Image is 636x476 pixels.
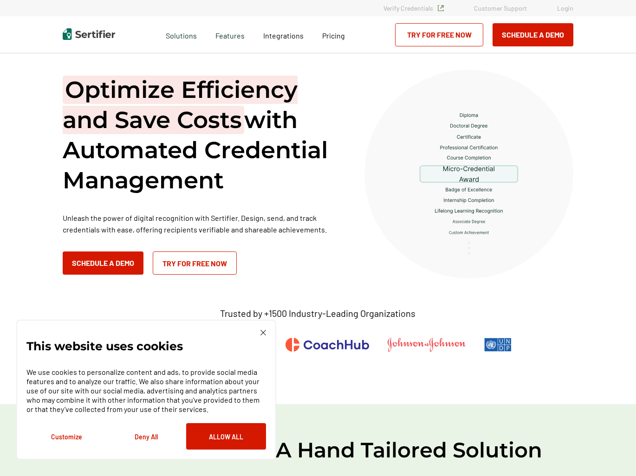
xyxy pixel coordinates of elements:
[557,4,573,12] a: Login
[474,4,527,12] a: Customer Support
[484,338,512,352] img: UNDP
[39,437,597,463] h2: Get Started with A Hand Tailored Solution
[322,29,345,40] a: Pricing
[26,341,183,351] p: This website uses cookies
[493,23,573,46] button: Schedule a Demo
[215,29,245,40] span: Features
[63,76,298,134] span: Optimize Efficiency and Save Costs
[26,423,106,450] button: Customize
[590,431,636,476] iframe: Chat Widget
[153,251,237,275] a: Try for Free Now
[63,212,341,235] p: Unleash the power of digital recognition with Sertifier. Design, send, and track credentials with...
[286,338,369,352] img: CoachHub
[395,23,483,46] a: Try for Free Now
[263,29,304,40] a: Integrations
[106,423,186,450] button: Deny All
[26,367,266,414] p: We use cookies to personalize content and ads, to provide social media features and to analyze ou...
[220,308,415,319] p: Trusted by +1500 Industry-Leading Organizations
[260,330,266,335] img: Cookie Popup Close
[263,31,304,40] span: Integrations
[388,338,466,352] img: Johnson & Johnson
[438,5,444,11] img: Verified
[186,423,266,450] button: Allow All
[63,251,143,275] button: Schedule a Demo
[63,75,341,195] h1: with Automated Credential Management
[322,31,345,40] span: Pricing
[453,220,485,224] g: Associate Degree
[383,4,444,12] a: Verify Credentials
[63,28,115,40] img: Sertifier | Digital Credentialing Platform
[166,29,197,40] span: Solutions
